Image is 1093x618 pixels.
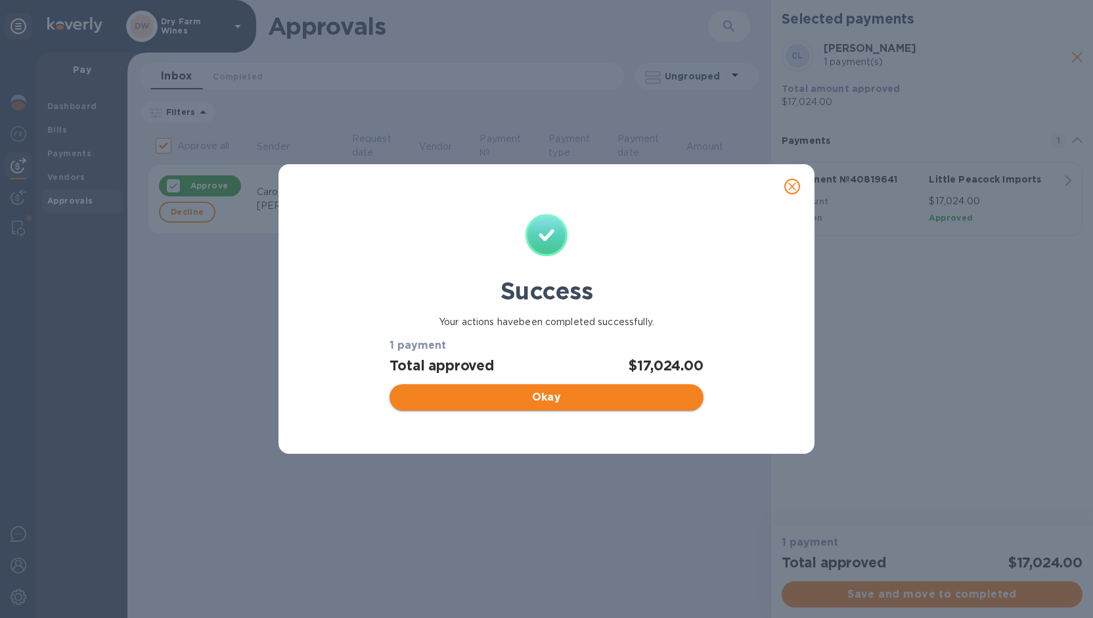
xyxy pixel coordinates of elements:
[629,357,703,374] h2: $17,024.00
[390,357,494,374] h2: Total approved
[384,277,708,305] h1: Success
[776,171,808,202] button: close
[390,384,703,410] button: Okay
[400,389,692,405] span: Okay
[390,340,703,352] h3: 1 payment
[384,315,708,329] p: Your actions have been completed successfully.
